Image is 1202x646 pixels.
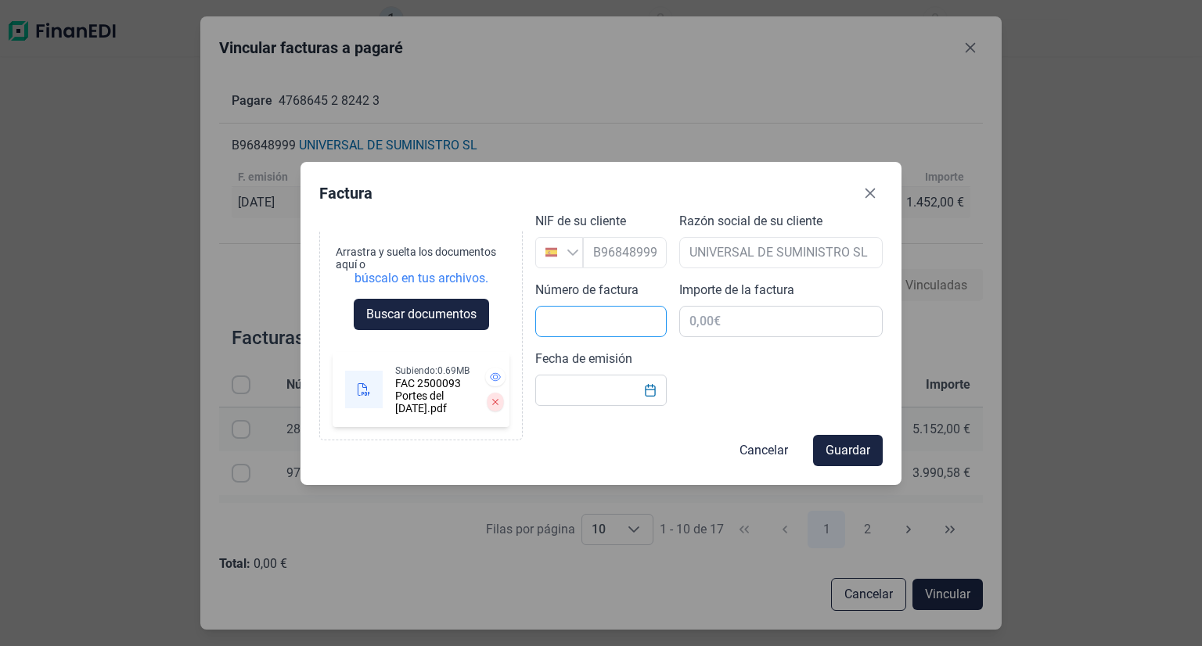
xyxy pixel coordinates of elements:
[535,281,639,300] label: Número de factura
[366,305,477,324] span: Buscar documentos
[635,376,665,404] button: Choose Date
[354,271,488,286] div: búscalo en tus archivos.
[679,306,883,337] input: 0,00€
[319,182,372,204] div: Factura
[826,441,870,460] span: Guardar
[858,181,883,206] button: Close
[395,377,470,415] div: FAC 2500093 Portes del [DATE].pdf
[354,299,489,330] button: Buscar documentos
[727,435,801,466] button: Cancelar
[740,441,788,460] span: Cancelar
[813,435,883,466] button: Guardar
[535,212,626,231] label: NIF de su cliente
[679,281,794,300] label: Importe de la factura
[679,212,822,231] label: Razón social de su cliente
[535,350,632,368] label: Fecha de emisión
[395,364,470,377] div: Subiendo: 0.69MB
[567,238,582,267] div: Busque un NIF
[336,271,506,286] div: búscalo en tus archivos.
[336,246,506,271] div: Arrastra y suelta los documentos aquí o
